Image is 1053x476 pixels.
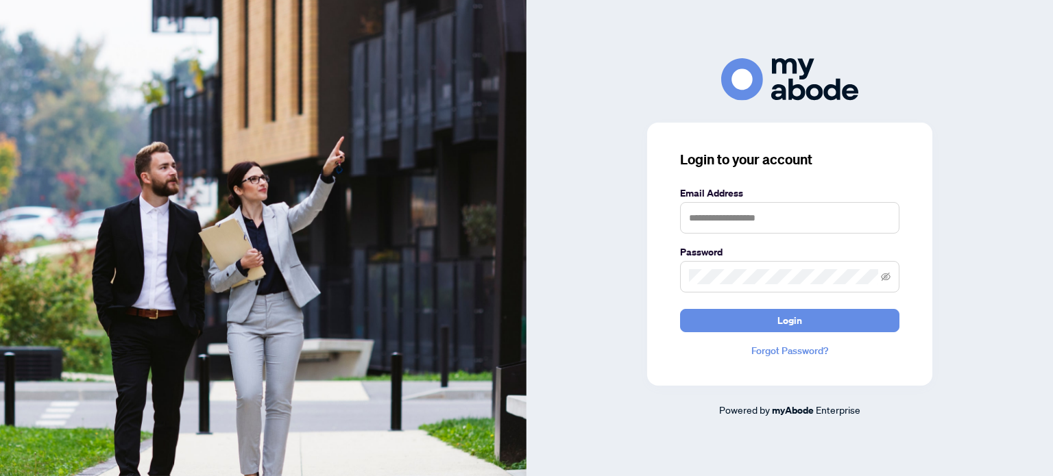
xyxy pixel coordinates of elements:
[881,272,891,281] span: eye-invisible
[772,403,814,418] a: myAbode
[680,309,899,332] button: Login
[777,310,802,331] span: Login
[680,186,899,201] label: Email Address
[680,245,899,260] label: Password
[680,150,899,169] h3: Login to your account
[680,343,899,358] a: Forgot Password?
[721,58,858,100] img: ma-logo
[719,403,770,416] span: Powered by
[816,403,860,416] span: Enterprise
